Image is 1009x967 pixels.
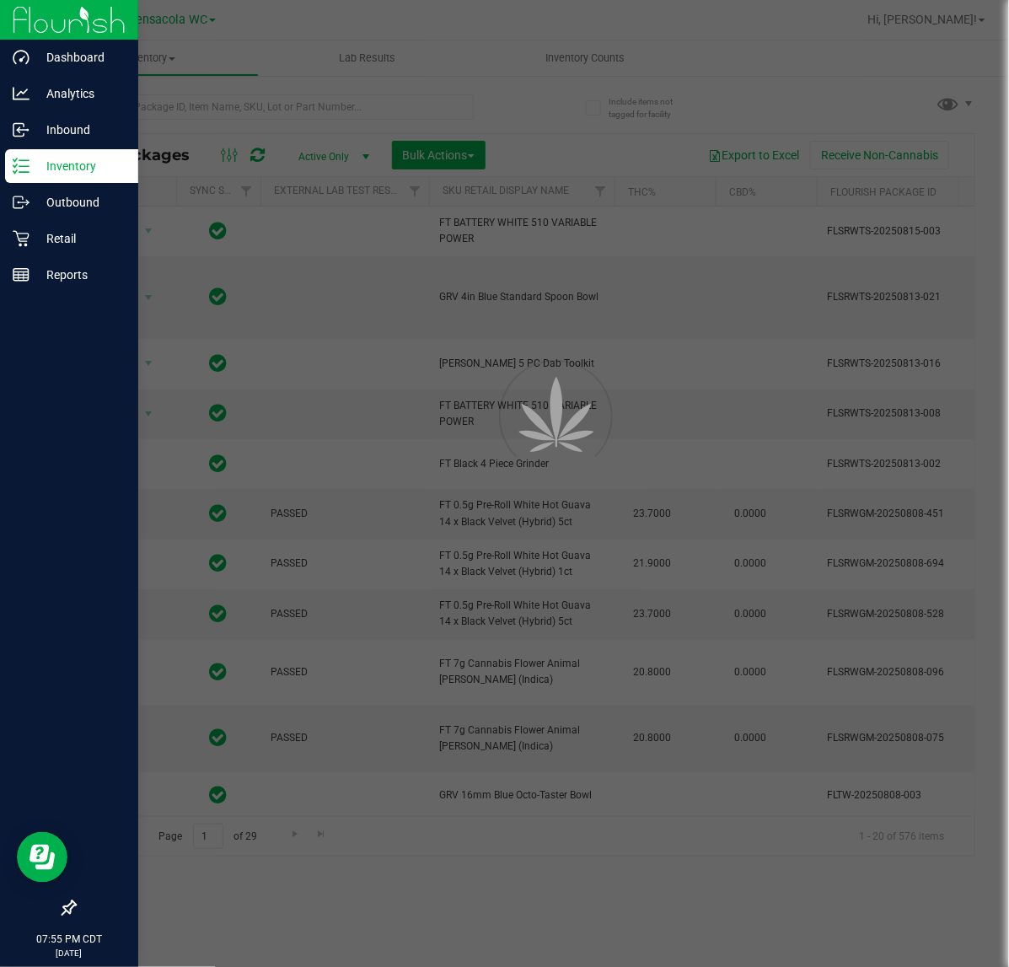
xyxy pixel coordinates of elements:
p: Inventory [30,156,131,176]
p: Dashboard [30,47,131,67]
iframe: Resource center [17,832,67,883]
p: Inbound [30,120,131,140]
inline-svg: Inbound [13,121,30,138]
p: 07:55 PM CDT [8,932,131,947]
inline-svg: Analytics [13,85,30,102]
p: Retail [30,228,131,249]
inline-svg: Reports [13,266,30,283]
inline-svg: Dashboard [13,49,30,66]
p: Reports [30,265,131,285]
inline-svg: Inventory [13,158,30,175]
inline-svg: Outbound [13,194,30,211]
p: Outbound [30,192,131,212]
p: [DATE] [8,947,131,959]
inline-svg: Retail [13,230,30,247]
p: Analytics [30,83,131,104]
